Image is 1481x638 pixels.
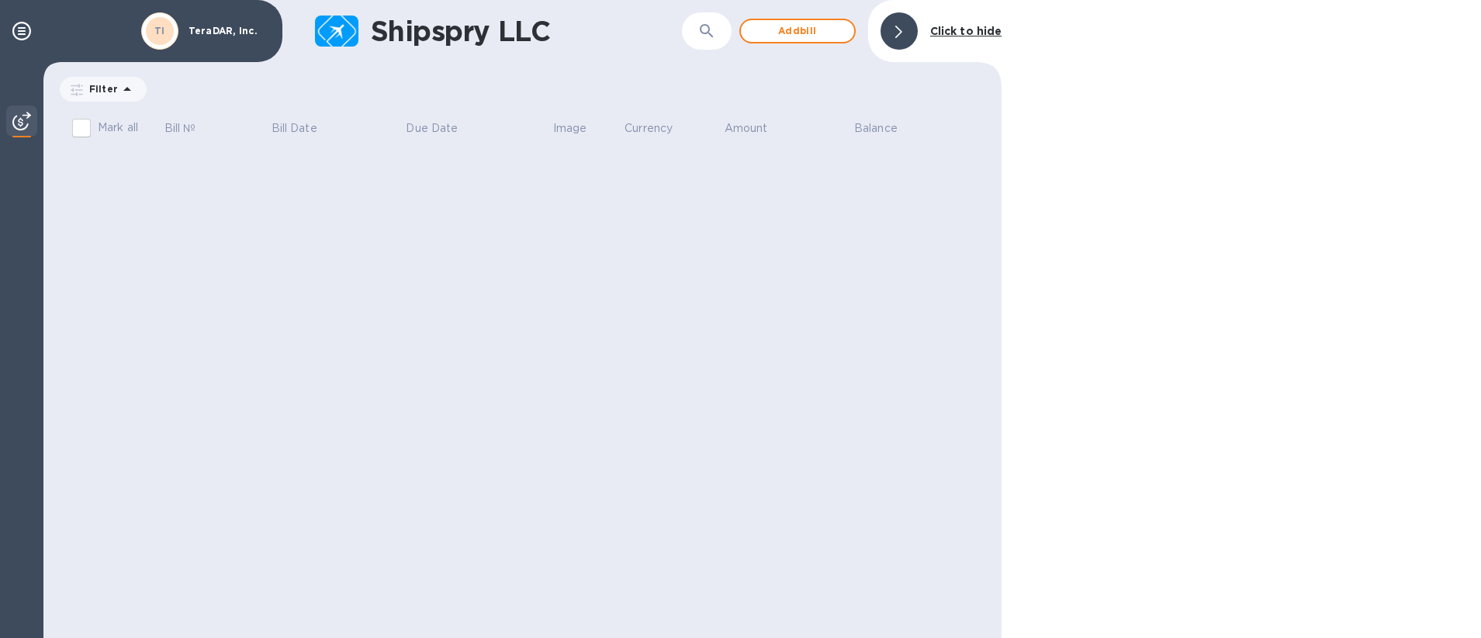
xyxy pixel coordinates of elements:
[625,120,673,137] p: Currency
[164,120,196,137] p: Bill №
[725,120,788,137] span: Amount
[753,22,842,40] span: Add bill
[272,120,337,137] span: Bill Date
[83,82,118,95] p: Filter
[725,120,768,137] p: Amount
[854,120,898,137] p: Balance
[189,26,266,36] p: TeraDAR, Inc.
[164,120,216,137] span: Bill №
[406,120,458,137] p: Due Date
[854,120,918,137] span: Balance
[406,120,478,137] span: Due Date
[272,120,317,137] p: Bill Date
[98,120,138,136] p: Mark all
[371,15,682,47] h1: Shipspry LLC
[154,25,165,36] b: TI
[553,120,587,137] p: Image
[739,19,856,43] button: Addbill
[930,25,1002,37] b: Click to hide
